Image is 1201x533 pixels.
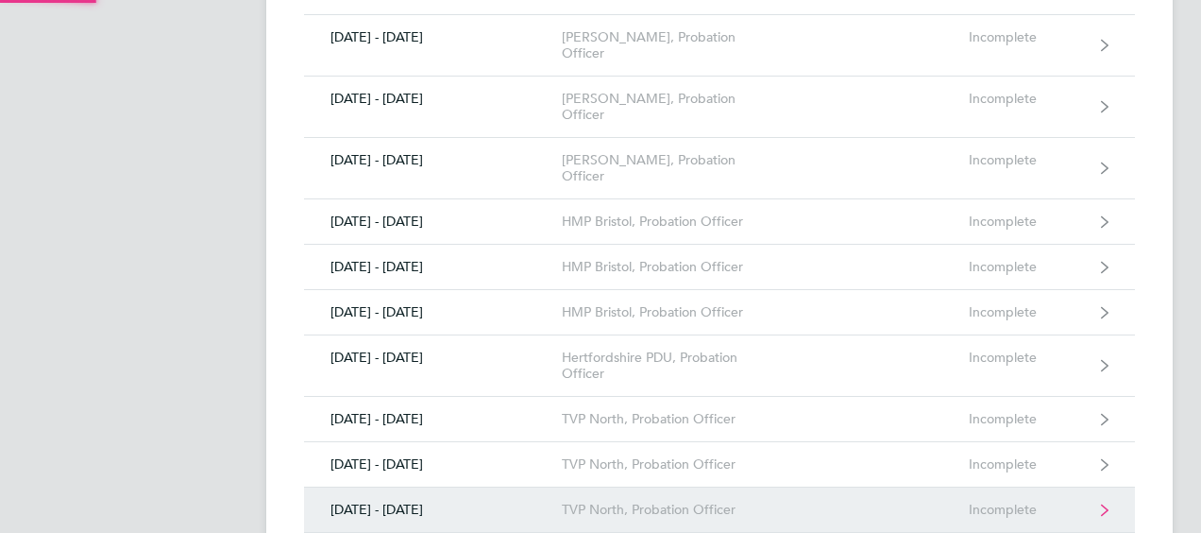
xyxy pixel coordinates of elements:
div: HMP Bristol, Probation Officer [562,259,778,275]
div: [DATE] - [DATE] [304,29,562,45]
a: [DATE] - [DATE]TVP North, Probation OfficerIncomplete [304,488,1135,533]
div: TVP North, Probation Officer [562,502,778,518]
div: [DATE] - [DATE] [304,91,562,107]
a: [DATE] - [DATE]Hertfordshire PDU, Probation OfficerIncomplete [304,335,1135,397]
div: [DATE] - [DATE] [304,152,562,168]
div: Incomplete [969,214,1085,230]
div: [DATE] - [DATE] [304,214,562,230]
a: [DATE] - [DATE][PERSON_NAME], Probation OfficerIncomplete [304,138,1135,199]
div: [PERSON_NAME], Probation Officer [562,29,778,61]
div: Incomplete [969,502,1085,518]
div: HMP Bristol, Probation Officer [562,214,778,230]
div: [DATE] - [DATE] [304,304,562,320]
a: [DATE] - [DATE]HMP Bristol, Probation OfficerIncomplete [304,290,1135,335]
div: [DATE] - [DATE] [304,456,562,473]
div: Incomplete [969,350,1085,366]
div: Incomplete [969,29,1085,45]
div: Incomplete [969,152,1085,168]
div: TVP North, Probation Officer [562,456,778,473]
div: Incomplete [969,456,1085,473]
div: Hertfordshire PDU, Probation Officer [562,350,778,382]
a: [DATE] - [DATE]TVP North, Probation OfficerIncomplete [304,442,1135,488]
a: [DATE] - [DATE]HMP Bristol, Probation OfficerIncomplete [304,199,1135,245]
div: [DATE] - [DATE] [304,502,562,518]
div: [DATE] - [DATE] [304,350,562,366]
div: [DATE] - [DATE] [304,411,562,427]
div: [PERSON_NAME], Probation Officer [562,152,778,184]
div: TVP North, Probation Officer [562,411,778,427]
div: [DATE] - [DATE] [304,259,562,275]
div: HMP Bristol, Probation Officer [562,304,778,320]
div: [PERSON_NAME], Probation Officer [562,91,778,123]
div: Incomplete [969,91,1085,107]
div: Incomplete [969,411,1085,427]
a: [DATE] - [DATE]HMP Bristol, Probation OfficerIncomplete [304,245,1135,290]
a: [DATE] - [DATE][PERSON_NAME], Probation OfficerIncomplete [304,15,1135,77]
div: Incomplete [969,259,1085,275]
a: [DATE] - [DATE][PERSON_NAME], Probation OfficerIncomplete [304,77,1135,138]
div: Incomplete [969,304,1085,320]
a: [DATE] - [DATE]TVP North, Probation OfficerIncomplete [304,397,1135,442]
